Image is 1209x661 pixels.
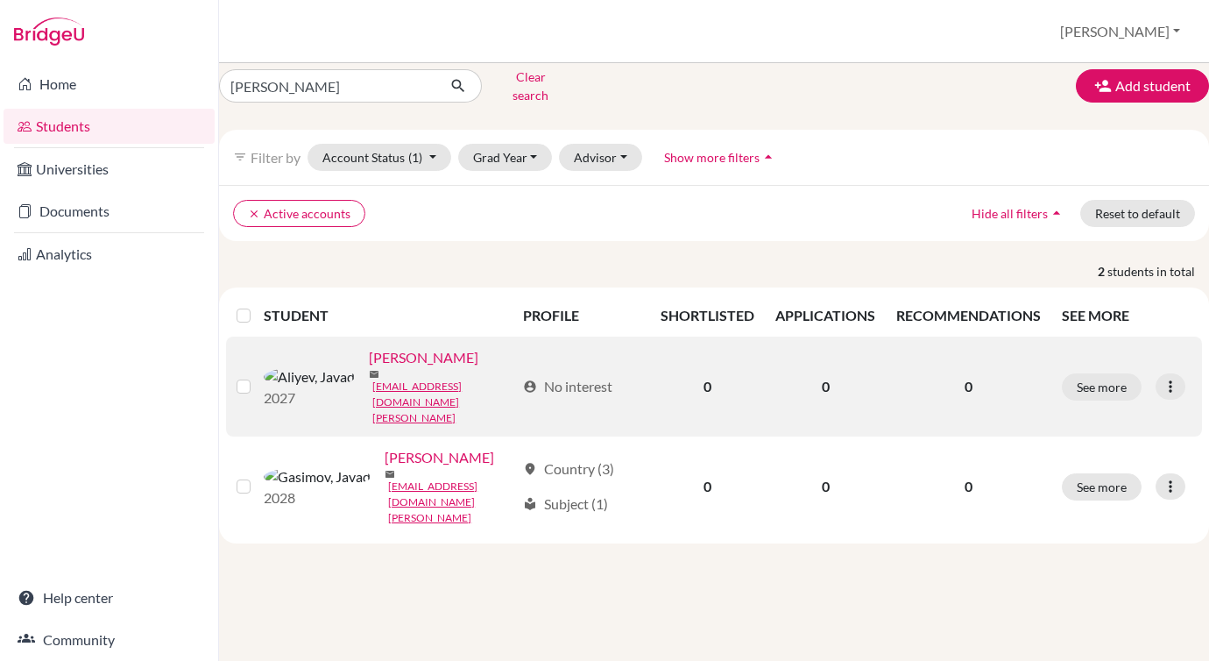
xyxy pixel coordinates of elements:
[1062,373,1142,401] button: See more
[369,369,379,380] span: mail
[523,462,537,476] span: location_on
[4,152,215,187] a: Universities
[523,494,608,515] div: Subject (1)
[650,337,765,437] td: 0
[369,347,478,368] a: [PERSON_NAME]
[251,149,300,166] span: Filter by
[559,144,642,171] button: Advisor
[264,387,355,409] p: 2027
[957,200,1080,227] button: Hide all filtersarrow_drop_up
[523,376,612,397] div: No interest
[765,337,886,437] td: 0
[219,69,436,103] input: Find student by name...
[886,295,1051,337] th: RECOMMENDATIONS
[388,479,514,526] a: [EMAIL_ADDRESS][DOMAIN_NAME][PERSON_NAME]
[4,622,215,657] a: Community
[264,295,512,337] th: STUDENT
[765,437,886,537] td: 0
[896,376,1041,397] p: 0
[513,295,651,337] th: PROFILE
[1048,204,1065,222] i: arrow_drop_up
[264,366,355,387] img: Aliyev, Javad
[385,447,494,468] a: [PERSON_NAME]
[1051,295,1202,337] th: SEE MORE
[233,200,365,227] button: clearActive accounts
[1098,262,1107,281] strong: 2
[664,150,760,165] span: Show more filters
[482,63,579,109] button: Clear search
[650,437,765,537] td: 0
[264,466,371,487] img: Gasimov, Javad
[972,206,1048,221] span: Hide all filters
[760,148,777,166] i: arrow_drop_up
[523,380,537,394] span: account_circle
[264,487,371,508] p: 2028
[1062,473,1142,501] button: See more
[248,208,260,220] i: clear
[1052,15,1188,48] button: [PERSON_NAME]
[523,497,537,511] span: local_library
[4,580,215,615] a: Help center
[385,469,395,480] span: mail
[523,458,614,480] div: Country (3)
[1076,69,1209,103] button: Add student
[408,150,422,165] span: (1)
[650,295,765,337] th: SHORTLISTED
[4,109,215,144] a: Students
[896,476,1041,497] p: 0
[308,144,451,171] button: Account Status(1)
[372,379,514,426] a: [EMAIL_ADDRESS][DOMAIN_NAME][PERSON_NAME]
[1107,262,1209,281] span: students in total
[458,144,553,171] button: Grad Year
[649,144,792,171] button: Show more filtersarrow_drop_up
[1080,200,1195,227] button: Reset to default
[233,150,247,164] i: filter_list
[14,18,84,46] img: Bridge-U
[4,194,215,229] a: Documents
[4,237,215,272] a: Analytics
[765,295,886,337] th: APPLICATIONS
[4,67,215,102] a: Home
